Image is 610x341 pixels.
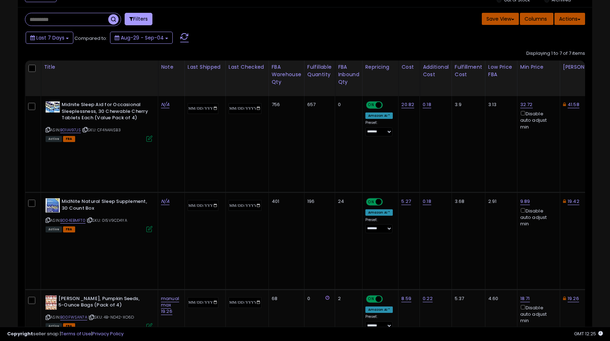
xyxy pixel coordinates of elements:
[161,63,182,71] div: Note
[367,199,376,205] span: ON
[338,101,357,108] div: 0
[61,330,91,337] a: Terms of Use
[367,296,376,302] span: ON
[401,63,417,71] div: Cost
[307,63,332,78] div: Fulfillable Quantity
[520,110,554,130] div: Disable auto adjust min
[526,50,585,57] div: Displaying 1 to 7 of 7 items
[423,295,433,302] a: 0.22
[62,198,148,213] b: MidNite Natural Sleep Supplement, 30 Count Box
[482,13,519,25] button: Save View
[455,295,480,302] div: 5.37
[423,198,431,205] a: 0.18
[455,101,480,108] div: 3.9
[62,101,148,123] b: Midnite Sleep Aid for Occasional Sleeplessness, 30 Chewable Cherry Tablets Each (Value Pack of 4)
[365,314,393,330] div: Preset:
[307,295,329,302] div: 0
[161,295,179,315] a: manual max 19.26
[401,295,411,302] a: 8.59
[225,61,268,96] th: CSV column name: cust_attr_2_Last Checked
[7,331,124,337] div: seller snap | |
[58,295,145,310] b: [PERSON_NAME], Pumpkin Seeds, 5-Ounce Bags (Pack of 4)
[563,63,605,71] div: [PERSON_NAME]
[365,120,393,136] div: Preset:
[365,209,393,216] div: Amazon AI *
[307,198,329,205] div: 196
[272,101,299,108] div: 756
[381,296,393,302] span: OFF
[36,34,64,41] span: Last 7 Days
[488,198,512,205] div: 2.91
[82,127,121,133] span: | SKU: CF4N4AISB3
[229,63,266,71] div: Last Checked
[525,15,547,22] span: Columns
[272,63,301,86] div: FBA Warehouse Qty
[520,304,554,324] div: Disable auto adjust min
[307,101,329,108] div: 657
[121,34,164,41] span: Aug-29 - Sep-04
[7,330,33,337] strong: Copyright
[365,112,393,119] div: Amazon AI *
[46,101,152,141] div: ASIN:
[46,295,152,329] div: ASIN:
[87,217,127,223] span: | SKU: 0I5V9CD4YA
[60,127,81,133] a: B01IAI97JS
[184,61,225,96] th: CSV column name: cust_attr_1_Last Shipped
[60,217,85,224] a: B004EBMFT0
[338,295,357,302] div: 2
[272,198,299,205] div: 401
[401,101,414,108] a: 20.82
[46,198,152,231] div: ASIN:
[520,198,530,205] a: 9.89
[365,63,396,71] div: Repricing
[110,32,173,44] button: Aug-29 - Sep-04
[92,330,124,337] a: Privacy Policy
[488,101,512,108] div: 3.13
[46,101,60,112] img: 51prnszesiL._SL40_.jpg
[188,63,223,71] div: Last Shipped
[63,226,75,232] span: FBA
[520,63,557,71] div: Min Price
[554,13,585,25] button: Actions
[568,101,579,108] a: 41.58
[272,295,299,302] div: 68
[88,314,134,320] span: | SKU: 4B-ND42-XO6D
[161,101,170,108] a: N/A
[455,63,482,78] div: Fulfillment Cost
[365,217,393,234] div: Preset:
[46,226,62,232] span: All listings currently available for purchase on Amazon
[381,199,393,205] span: OFF
[381,102,393,108] span: OFF
[338,198,357,205] div: 24
[74,35,107,42] span: Compared to:
[60,314,87,320] a: B00FWSAN7A
[574,330,603,337] span: 2025-09-12 12:25 GMT
[423,63,449,78] div: Additional Cost
[365,306,393,313] div: Amazon AI *
[26,32,73,44] button: Last 7 Days
[423,101,431,108] a: 0.18
[63,136,75,142] span: FBA
[125,13,152,25] button: Filters
[367,102,376,108] span: ON
[455,198,480,205] div: 3.68
[520,207,554,227] div: Disable auto adjust min
[488,295,512,302] div: 4.60
[520,295,530,302] a: 18.71
[46,295,57,310] img: 51MgC6IRLYL._SL40_.jpg
[401,198,411,205] a: 5.27
[46,198,60,213] img: 51O3fd1AqfL._SL40_.jpg
[520,13,553,25] button: Columns
[44,63,155,71] div: Title
[338,63,359,86] div: FBA inbound Qty
[568,198,579,205] a: 19.42
[568,295,579,302] a: 19.26
[488,63,514,78] div: Low Price FBA
[161,198,170,205] a: N/A
[46,136,62,142] span: All listings currently available for purchase on Amazon
[520,101,533,108] a: 32.72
